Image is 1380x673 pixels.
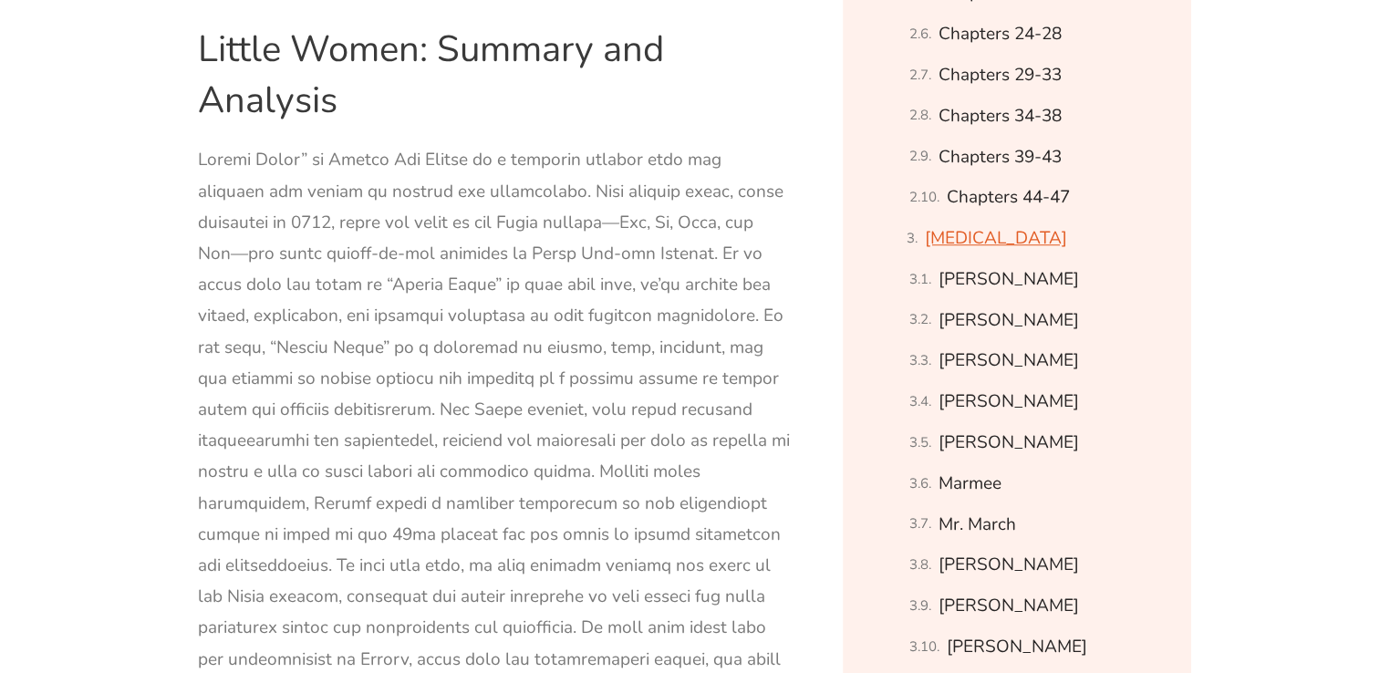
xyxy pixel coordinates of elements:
h1: Little Women: Summary and Analysis [198,24,791,126]
a: [PERSON_NAME] [939,590,1079,622]
a: Chapters 44-47 [947,181,1070,213]
a: [PERSON_NAME] [939,386,1079,418]
a: [PERSON_NAME] [939,427,1079,459]
a: Chapters 39-43 [939,141,1062,173]
a: Chapters 24-28 [939,18,1062,50]
a: Marmee [939,468,1001,500]
a: Chapters 34-38 [939,100,1062,132]
iframe: Chat Widget [1076,468,1380,673]
a: Mr. March [939,509,1016,541]
a: Chapters 29-33 [939,59,1062,91]
a: [PERSON_NAME] [947,631,1087,663]
a: [PERSON_NAME] [939,345,1079,377]
a: [PERSON_NAME] [939,305,1079,336]
a: [PERSON_NAME] [939,549,1079,581]
a: [MEDICAL_DATA] [925,223,1067,254]
a: [PERSON_NAME] [939,264,1079,295]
